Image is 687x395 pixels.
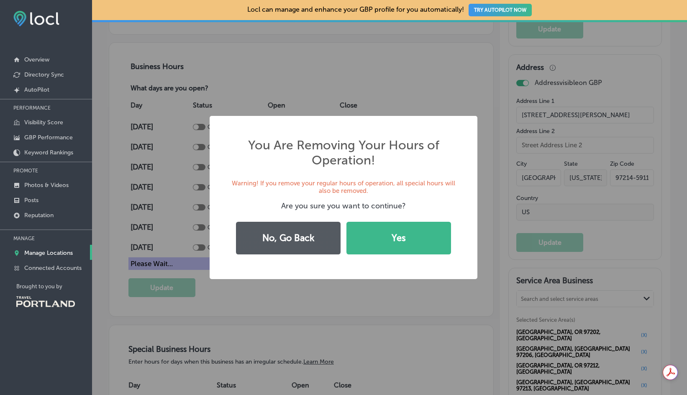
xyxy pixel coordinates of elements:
p: Reputation [24,212,54,219]
p: AutoPilot [24,86,49,93]
p: Photos & Videos [24,182,69,189]
h4: Are you sure you want to continue? [231,201,456,210]
p: Directory Sync [24,71,64,78]
button: TRY AUTOPILOT NOW [469,4,532,16]
p: Connected Accounts [24,264,82,272]
p: Keyword Rankings [24,149,73,156]
p: Brought to you by [16,283,92,290]
p: GBP Performance [24,134,73,141]
button: Yes [346,222,451,254]
p: Overview [24,56,49,63]
p: Visibility Score [24,119,63,126]
p: Manage Locations [24,249,73,256]
h5: Warning! If you remove your regular hours of operation, all special hours will also be removed. [231,180,456,195]
img: fda3e92497d09a02dc62c9cd864e3231.png [13,11,59,26]
p: Posts [24,197,38,204]
h2: You Are Removing Your Hours of Operation! [231,138,456,168]
img: Travel Portland [16,296,75,307]
button: No, Go Back [236,222,341,254]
